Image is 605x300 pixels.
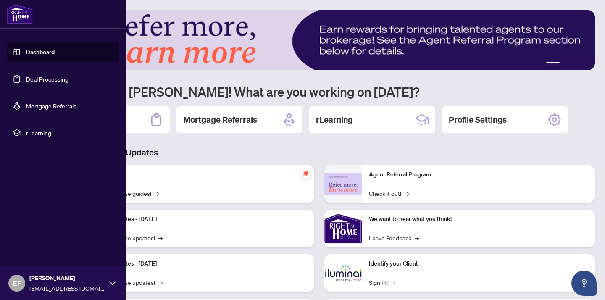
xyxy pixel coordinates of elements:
img: We want to hear what you think! [324,210,362,247]
span: → [155,189,159,198]
button: 1 [546,62,560,65]
p: Self-Help [88,170,308,179]
a: Sign In!→ [369,278,395,287]
button: Open asap [571,271,597,296]
p: Platform Updates - [DATE] [88,215,308,224]
a: Deal Processing [26,75,68,83]
a: Dashboard [26,48,55,56]
p: Agent Referral Program [369,170,588,179]
p: We want to hear what you think! [369,215,588,224]
p: Identify your Client [369,259,588,268]
span: [EMAIL_ADDRESS][DOMAIN_NAME] [29,284,105,293]
img: Agent Referral Program [324,173,362,196]
a: Leave Feedback→ [369,233,419,242]
button: 2 [563,62,566,65]
h2: rLearning [316,114,353,126]
span: EF [13,277,21,289]
img: Slide 0 [44,10,595,70]
button: 3 [570,62,573,65]
span: → [158,278,163,287]
p: Platform Updates - [DATE] [88,259,308,268]
span: → [391,278,395,287]
img: logo [7,4,33,24]
span: → [415,233,419,242]
a: Check it out!→ [369,189,409,198]
span: → [405,189,409,198]
button: 4 [576,62,580,65]
h3: Brokerage & Industry Updates [44,147,595,158]
a: Mortgage Referrals [26,102,76,110]
h2: Profile Settings [449,114,507,126]
h1: Welcome back [PERSON_NAME]! What are you working on [DATE]? [44,84,595,100]
span: rLearning [26,128,113,137]
span: → [158,233,163,242]
span: pushpin [301,168,311,179]
button: 5 [583,62,587,65]
h2: Mortgage Referrals [183,114,257,126]
span: [PERSON_NAME] [29,274,105,283]
img: Identify your Client [324,254,362,292]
